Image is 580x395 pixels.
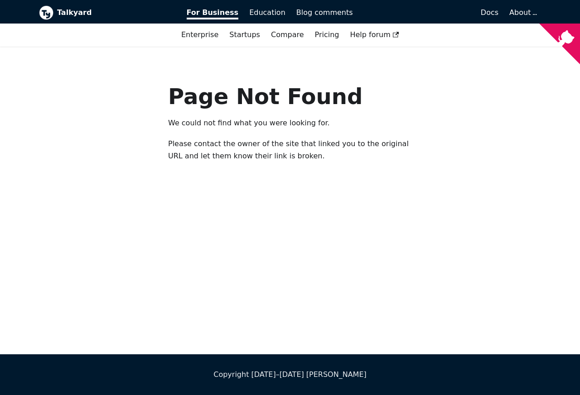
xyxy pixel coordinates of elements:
[224,27,266,43] a: Startups
[509,8,536,17] a: About
[249,8,285,17] span: Education
[39,5,174,20] a: Talkyard logoTalkyard
[481,8,498,17] span: Docs
[187,8,239,19] span: For Business
[309,27,345,43] a: Pricing
[358,5,504,20] a: Docs
[296,8,353,17] span: Blog comments
[271,30,304,39] a: Compare
[168,138,412,162] p: Please contact the owner of the site that linked you to the original URL and let them know their ...
[350,30,399,39] span: Help forum
[168,83,412,110] h1: Page Not Found
[168,117,412,129] p: We could not find what you were looking for.
[291,5,358,20] a: Blog comments
[176,27,224,43] a: Enterprise
[244,5,291,20] a: Education
[181,5,244,20] a: For Business
[344,27,404,43] a: Help forum
[39,5,53,20] img: Talkyard logo
[39,369,541,381] div: Copyright [DATE]–[DATE] [PERSON_NAME]
[57,7,174,19] b: Talkyard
